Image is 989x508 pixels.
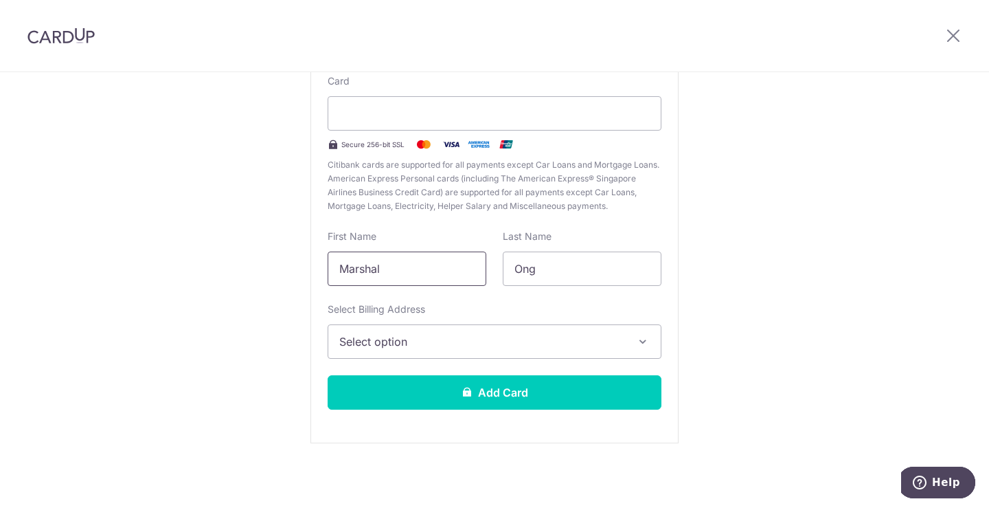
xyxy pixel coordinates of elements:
[328,74,350,88] label: Card
[410,136,437,153] img: Mastercard
[328,230,376,243] label: First Name
[437,136,465,153] img: Visa
[901,467,975,501] iframe: Opens a widget where you can find more information
[31,10,59,22] span: Help
[492,136,520,153] img: .alt.unionpay
[27,27,95,44] img: CardUp
[339,105,650,122] iframe: Secure card payment input frame
[328,252,486,286] input: Cardholder First Name
[328,375,661,410] button: Add Card
[503,230,552,243] label: Last Name
[503,252,661,286] input: Cardholder Last Name
[341,139,405,150] span: Secure 256-bit SSL
[328,324,661,359] button: Select option
[328,302,425,316] label: Select Billing Address
[465,136,492,153] img: .alt.amex
[339,333,625,350] span: Select option
[328,158,661,213] span: Citibank cards are supported for all payments except Car Loans and Mortgage Loans. American Expre...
